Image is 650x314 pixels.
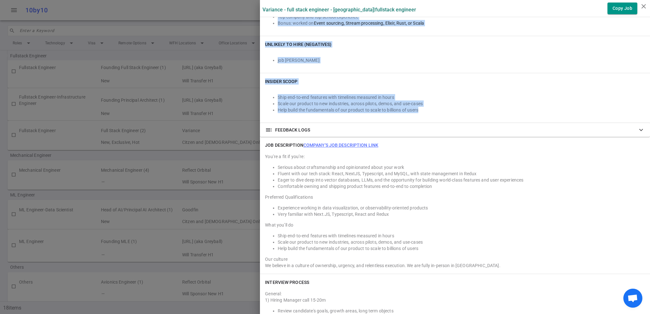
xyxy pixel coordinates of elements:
div: 1) Hiring Manager call 15-20m [265,297,645,303]
li: Review candidate's goals, growth areas, long term objects [278,308,645,314]
div: You’re a fit if you’re: [265,153,645,160]
li: Scale our product to new industries, across pilots, demos, and use-cases [278,100,645,107]
li: Experience working in data visualization, or observability-oriented products [278,205,645,211]
li: Fluent with our tech stack: React, NextJS, Typescript, and MySQL, with state management in Redux [278,170,645,177]
h6: Unlikely to Hire (Negatives) [265,41,331,48]
li: Eager to dive deep into vector databases, LLMs, and the opportunity for building world-class feat... [278,177,645,183]
a: Company's job description link [303,143,378,148]
i: close [640,3,647,10]
div: FEEDBACK LOGS [260,123,650,137]
li: Help build the fundamentals of our product to scale to billions of users [278,107,645,113]
li: job [PERSON_NAME] [278,57,645,63]
div: Our culture [265,256,645,262]
li: Very familiar with Next.JS, Typescript, React and Redux [278,211,645,217]
div: Open chat [623,289,642,308]
span: FEEDBACK LOGS [275,127,310,133]
div: What you’ll do [265,222,645,228]
li: Help build the fundamentals of our product to scale to billions of users [278,245,645,252]
li: Ship end-to-end features with timelines measured in hours [278,233,645,239]
h6: INSIDER SCOOP [265,78,297,85]
h6: INTERVIEW PROCESS [265,279,309,285]
li: Bonus: worked on [278,20,645,26]
h6: JOB DESCRIPTION [265,142,378,148]
span: expand_more [637,126,645,134]
span: Event sourcing, Stream processing, Elixir, Rust, or Scala [314,21,424,26]
label: Variance - Full Stack Engineer - [GEOGRAPHIC_DATA] | Fullstack Engineer [262,7,416,13]
span: toc [265,126,273,134]
div: We believe in a culture of ownership, urgency, and relentless execution. We are fully in-person i... [265,262,645,269]
li: Comfortable owning and shipping product features end-to-end to completion [278,183,645,189]
button: Copy Job [607,3,637,14]
div: Preferred Qualifications [265,194,645,200]
li: Serious about craftsmanship and opinionated about your work [278,164,645,170]
li: Scale our product to new industries, across pilots, demos, and use-cases [278,239,645,245]
li: Ship end-to-end features with timelines measured in hours [278,94,645,100]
